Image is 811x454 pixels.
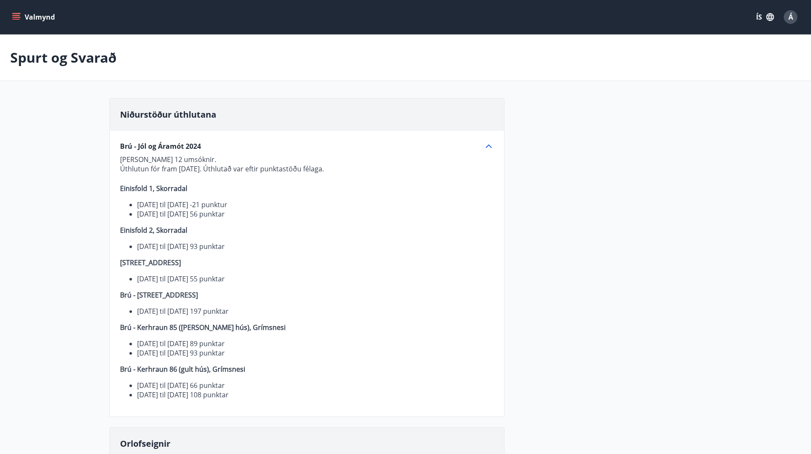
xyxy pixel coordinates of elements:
[137,307,494,316] li: [DATE] til [DATE] 197 punktar
[120,184,187,193] strong: Einisfold 1, Skorradal
[120,258,181,267] strong: [STREET_ADDRESS]
[137,348,494,358] li: [DATE] til [DATE] 93 punktar
[10,9,58,25] button: menu
[137,209,494,219] li: [DATE] til [DATE] 56 punktar
[120,109,216,120] span: Niðurstöður úthlutana
[137,200,494,209] li: [DATE] til [DATE] -21 punktur
[120,438,170,449] span: Orlofseignir
[137,242,494,251] li: [DATE] til [DATE] 93 punktar
[120,141,494,151] div: Brú - Jól og Áramót 2024
[10,48,117,67] p: Spurt og Svarað
[120,364,245,374] strong: Brú - Kerhraun 86 (gult hús), Grímsnesi
[788,12,793,22] span: Á
[120,142,201,151] span: Brú - Jól og Áramót 2024
[120,151,494,399] div: Brú - Jól og Áramót 2024
[137,274,494,283] li: [DATE] til [DATE] 55 punktar
[120,226,187,235] strong: Einisfold 2, Skorradal
[137,339,494,348] li: [DATE] til [DATE] 89 punktar
[780,7,801,27] button: Á
[137,381,494,390] li: [DATE] til [DATE] 66 punktar
[120,155,494,164] p: [PERSON_NAME] 12 umsóknir.
[120,290,198,300] strong: Brú - [STREET_ADDRESS]
[120,323,286,332] strong: Brú - Kerhraun 85 ([PERSON_NAME] hús), Grímsnesi
[120,164,494,174] p: Úthlutun fór fram [DATE]. Úthlutað var eftir punktastöðu félaga.
[751,9,779,25] button: ÍS
[137,390,494,399] li: [DATE] til [DATE] 108 punktar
